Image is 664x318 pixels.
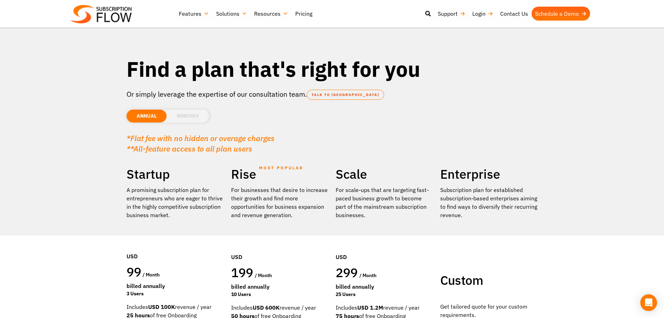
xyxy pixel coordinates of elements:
[231,291,329,298] div: 10 Users
[307,90,384,100] a: TALK TO [GEOGRAPHIC_DATA]
[127,166,224,182] h2: Startup
[255,272,272,279] span: / month
[127,282,224,290] div: Billed Annually
[231,186,329,219] div: For businesses that desire to increase their growth and find more opportunities for business expa...
[434,7,469,21] a: Support
[71,5,132,23] img: Subscriptionflow
[175,7,213,21] a: Features
[357,304,383,311] strong: USD 1.2M
[231,232,329,265] div: USD
[532,7,590,21] a: Schedule a Demo
[336,291,433,298] div: 25 Users
[292,7,316,21] a: Pricing
[336,232,433,265] div: USD
[148,303,175,310] strong: USD 100K
[251,7,292,21] a: Resources
[336,264,358,281] span: 299
[127,231,224,264] div: USD
[127,56,538,82] h1: Find a plan that's right for you
[336,186,433,219] div: For scale-ups that are targeting fast-paced business growth to become part of the mainstream subs...
[127,264,142,280] span: 99
[469,7,497,21] a: Login
[231,166,329,182] h2: Rise
[253,304,280,311] strong: USD 600K
[127,110,167,123] li: ANNUAL
[213,7,251,21] a: Solutions
[640,294,657,311] div: Open Intercom Messenger
[231,264,253,281] span: 199
[231,282,329,291] div: Billed Annually
[440,166,538,182] h2: Enterprise
[359,272,376,279] span: / month
[127,143,252,154] em: **All-feature access to all plan users
[336,282,433,291] div: Billed Annually
[440,272,483,288] span: Custom
[143,272,160,278] span: / month
[259,160,303,176] span: MOST POPULAR
[127,186,224,219] p: A promising subscription plan for entrepreneurs who are eager to thrive in the highly competitive...
[127,89,538,99] p: Or simply leverage the expertise of our consultation team.
[440,186,538,219] p: Subscription plan for established subscription-based enterprises aiming to find ways to diversify...
[127,290,224,297] div: 3 Users
[497,7,532,21] a: Contact Us
[336,166,433,182] h2: Scale
[167,110,209,123] li: MONTHLY
[127,133,275,143] em: *Flat fee with no hidden or overage charges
